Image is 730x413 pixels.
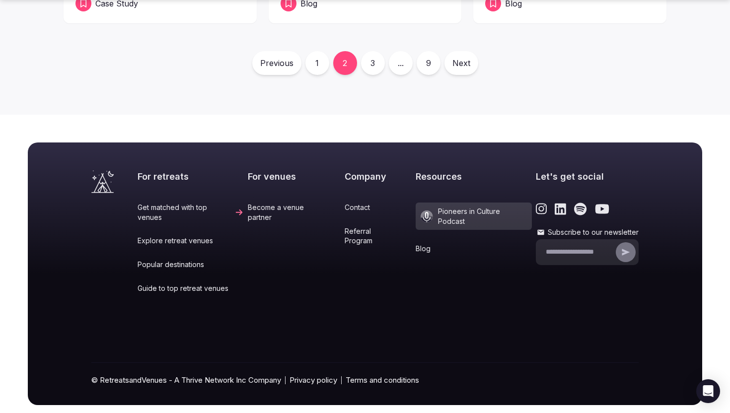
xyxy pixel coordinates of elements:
[574,203,586,215] a: Link to the retreats and venues Spotify page
[305,51,329,75] a: 1
[248,203,341,222] a: Become a venue partner
[416,244,531,254] a: Blog
[696,379,720,403] div: Open Intercom Messenger
[444,51,478,75] a: Next
[290,375,337,385] a: Privacy policy
[536,203,547,215] a: Link to the retreats and venues Instagram page
[138,170,244,183] h2: For retreats
[138,203,244,222] a: Get matched with top venues
[91,363,639,405] div: © RetreatsandVenues - A Thrive Network Inc Company
[416,203,531,230] a: Pioneers in Culture Podcast
[536,227,639,237] label: Subscribe to our newsletter
[555,203,566,215] a: Link to the retreats and venues LinkedIn page
[345,170,412,183] h2: Company
[361,51,385,75] a: 3
[138,236,244,246] a: Explore retreat venues
[346,375,419,385] a: Terms and conditions
[252,51,301,75] a: Previous
[138,260,244,270] a: Popular destinations
[536,170,639,183] h2: Let's get social
[417,51,440,75] a: 9
[345,226,412,246] a: Referral Program
[595,203,609,215] a: Link to the retreats and venues Youtube page
[91,170,114,193] a: Visit the homepage
[138,283,244,293] a: Guide to top retreat venues
[248,170,341,183] h2: For venues
[345,203,412,212] a: Contact
[416,170,531,183] h2: Resources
